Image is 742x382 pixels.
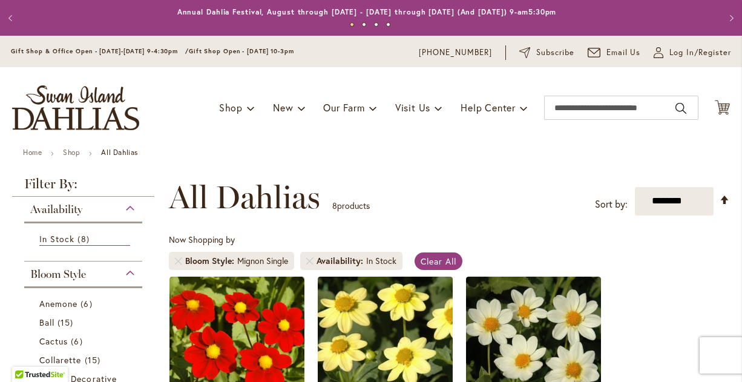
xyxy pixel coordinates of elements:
[536,47,574,59] span: Subscribe
[39,354,82,366] span: Collarette
[39,297,130,310] a: Anemone 6
[12,177,154,197] strong: Filter By:
[185,255,237,267] span: Bloom Style
[39,232,130,246] a: In Stock 8
[101,148,138,157] strong: All Dahlias
[23,148,42,157] a: Home
[595,193,628,216] label: Sort by:
[80,297,95,310] span: 6
[175,257,182,265] a: Remove Bloom Style Mignon Single
[323,101,364,114] span: Our Farm
[718,6,742,30] button: Next
[350,22,354,27] button: 1 of 4
[519,47,574,59] a: Subscribe
[421,255,456,267] span: Clear All
[39,298,77,309] span: Anemone
[11,47,189,55] span: Gift Shop & Office Open - [DATE]-[DATE] 9-4:30pm /
[39,354,130,366] a: Collarette 15
[85,354,103,366] span: 15
[39,316,130,329] a: Ball 15
[306,257,314,265] a: Remove Availability In Stock
[219,101,243,114] span: Shop
[386,22,390,27] button: 4 of 4
[332,196,370,216] p: products
[30,268,86,281] span: Bloom Style
[237,255,288,267] div: Mignon Single
[12,85,139,130] a: store logo
[39,335,130,347] a: Cactus 6
[332,200,337,211] span: 8
[461,101,516,114] span: Help Center
[39,335,68,347] span: Cactus
[169,179,320,216] span: All Dahlias
[419,47,492,59] a: [PHONE_NUMBER]
[588,47,641,59] a: Email Us
[39,233,74,245] span: In Stock
[654,47,731,59] a: Log In/Register
[77,232,92,245] span: 8
[415,252,462,270] a: Clear All
[669,47,731,59] span: Log In/Register
[71,335,85,347] span: 6
[30,203,82,216] span: Availability
[362,22,366,27] button: 2 of 4
[39,317,54,328] span: Ball
[317,255,366,267] span: Availability
[169,234,235,245] span: Now Shopping by
[374,22,378,27] button: 3 of 4
[606,47,641,59] span: Email Us
[273,101,293,114] span: New
[189,47,294,55] span: Gift Shop Open - [DATE] 10-3pm
[395,101,430,114] span: Visit Us
[366,255,396,267] div: In Stock
[177,7,557,16] a: Annual Dahlia Festival, August through [DATE] - [DATE] through [DATE] (And [DATE]) 9-am5:30pm
[63,148,80,157] a: Shop
[57,316,76,329] span: 15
